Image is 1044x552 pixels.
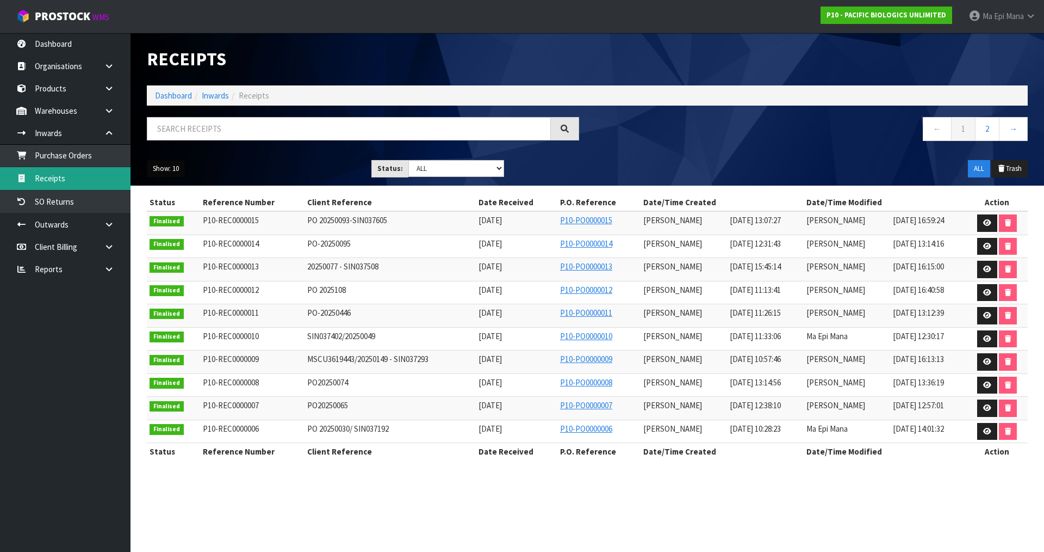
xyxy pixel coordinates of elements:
span: [DATE] 15:45:14 [730,261,781,272]
th: Action [967,194,1028,211]
span: [DATE] [478,400,502,410]
span: [PERSON_NAME] [643,424,702,434]
a: P10-PO0000014 [560,238,612,249]
span: PO 20250093-SIN037605 [307,215,387,225]
span: [PERSON_NAME] [643,215,702,225]
th: Client Reference [304,443,476,461]
span: [DATE] 16:15:00 [893,261,944,272]
span: Finalised [150,239,184,250]
span: [DATE] 13:07:27 [730,215,781,225]
a: Inwards [202,90,229,101]
span: MSCU3619443/20250149 - SIN037293 [307,354,428,364]
span: [DATE] 12:38:10 [730,400,781,410]
h1: Receipts [147,49,579,69]
span: PO 20250030/ SIN037192 [307,424,389,434]
th: Date/Time Modified [804,443,967,461]
th: P.O. Reference [557,443,641,461]
span: [DATE] 12:57:01 [893,400,944,410]
a: P10-PO0000009 [560,354,612,364]
span: [DATE] [478,354,502,364]
span: [DATE] 11:26:15 [730,308,781,318]
a: → [999,117,1028,140]
span: P10-REC0000010 [203,331,259,341]
span: Finalised [150,262,184,273]
th: Status [147,194,200,211]
span: [DATE] [478,424,502,434]
span: [DATE] [478,238,502,249]
span: PO-20250095 [307,238,351,249]
a: 1 [951,117,975,140]
span: [DATE] 12:30:17 [893,331,944,341]
span: [DATE] 10:57:46 [730,354,781,364]
span: Ma Epi [983,11,1004,21]
nav: Page navigation [595,117,1028,144]
span: PO20250074 [307,377,348,388]
span: [DATE] 11:13:41 [730,285,781,295]
span: [DATE] 16:59:24 [893,215,944,225]
span: Finalised [150,378,184,389]
span: [PERSON_NAME] [806,285,865,295]
span: [DATE] 13:12:39 [893,308,944,318]
button: Show: 10 [147,160,185,177]
button: Trash [991,160,1028,177]
th: Date/Time Modified [804,194,967,211]
a: 2 [975,117,999,140]
small: WMS [92,12,109,22]
span: 20250077 - SIN037508 [307,261,378,272]
span: P10-REC0000015 [203,215,259,225]
span: [DATE] 13:14:16 [893,238,944,249]
span: Finalised [150,309,184,320]
span: P10-REC0000014 [203,238,259,249]
span: [DATE] 11:33:06 [730,331,781,341]
span: Finalised [150,355,184,366]
span: [PERSON_NAME] [806,308,865,318]
span: SIN037402/20250049 [307,331,375,341]
img: cube-alt.png [16,9,30,23]
span: PO-20250446 [307,308,351,318]
span: P10-REC0000013 [203,261,259,272]
th: Reference Number [200,194,304,211]
span: Finalised [150,401,184,412]
span: PO20250065 [307,400,348,410]
span: PO 2025108 [307,285,346,295]
a: P10 - PACIFIC BIOLOGICS UNLIMITED [821,7,952,24]
span: [DATE] 16:13:13 [893,354,944,364]
span: [DATE] [478,261,502,272]
span: [PERSON_NAME] [643,400,702,410]
a: P10-PO0000007 [560,400,612,410]
span: [DATE] [478,331,502,341]
th: Date/Time Created [641,443,804,461]
span: P10-REC0000008 [203,377,259,388]
span: [DATE] 13:14:56 [730,377,781,388]
th: Date Received [476,194,557,211]
span: ProStock [35,9,90,23]
button: ALL [968,160,990,177]
span: [DATE] [478,308,502,318]
th: Reference Number [200,443,304,461]
span: [PERSON_NAME] [643,285,702,295]
strong: P10 - PACIFIC BIOLOGICS UNLIMITED [826,10,946,20]
a: P10-PO0000010 [560,331,612,341]
th: P.O. Reference [557,194,641,211]
a: Dashboard [155,90,192,101]
span: [DATE] [478,377,502,388]
span: [DATE] [478,215,502,225]
span: [PERSON_NAME] [806,377,865,388]
span: Ma Epi Mana [806,331,848,341]
span: Ma Epi Mana [806,424,848,434]
span: [DATE] 13:36:19 [893,377,944,388]
span: [PERSON_NAME] [806,238,865,249]
span: [PERSON_NAME] [643,308,702,318]
span: Finalised [150,424,184,435]
span: [PERSON_NAME] [806,215,865,225]
input: Search receipts [147,117,551,140]
span: P10-REC0000012 [203,285,259,295]
a: P10-PO0000011 [560,308,612,318]
span: Finalised [150,216,184,227]
span: [PERSON_NAME] [806,261,865,272]
span: P10-REC0000009 [203,354,259,364]
span: P10-REC0000007 [203,400,259,410]
strong: Status: [377,164,403,173]
a: P10-PO0000013 [560,261,612,272]
a: P10-PO0000012 [560,285,612,295]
